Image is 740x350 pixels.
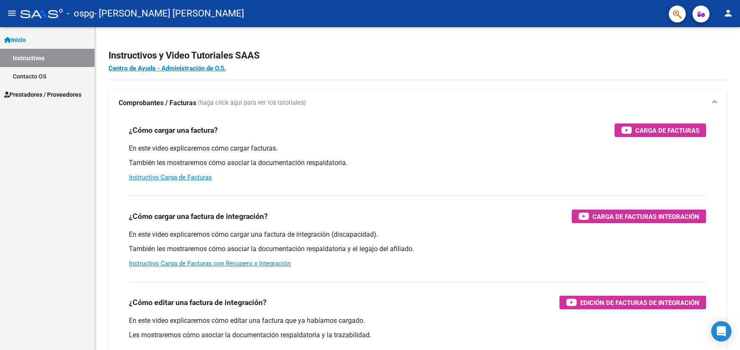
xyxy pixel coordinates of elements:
a: Instructivo Carga de Facturas [129,174,212,181]
span: Inicio [4,35,26,45]
a: Centro de Ayuda - Administración de O.S. [108,64,226,72]
h3: ¿Cómo cargar una factura de integración? [129,210,268,222]
div: Open Intercom Messenger [711,321,732,342]
span: Carga de Facturas [635,125,699,136]
mat-icon: person [723,8,733,18]
button: Edición de Facturas de integración [559,296,706,309]
mat-icon: menu [7,8,17,18]
span: Prestadores / Proveedores [4,90,81,99]
mat-expansion-panel-header: Comprobantes / Facturas (haga click aquí para ver los tutoriales) [108,90,726,117]
h3: ¿Cómo cargar una factura? [129,124,218,136]
a: Instructivo Carga de Facturas con Recupero x Integración [129,260,291,267]
span: Carga de Facturas Integración [593,211,699,222]
strong: Comprobantes / Facturas [119,98,196,108]
h3: ¿Cómo editar una factura de integración? [129,297,267,308]
span: (haga click aquí para ver los tutoriales) [198,98,306,108]
p: Les mostraremos cómo asociar la documentación respaldatoria y la trazabilidad. [129,330,706,340]
p: También les mostraremos cómo asociar la documentación respaldatoria y el legajo del afiliado. [129,244,706,254]
span: - ospg [67,4,94,23]
p: En este video explicaremos cómo cargar facturas. [129,144,706,153]
span: - [PERSON_NAME] [PERSON_NAME] [94,4,244,23]
span: Edición de Facturas de integración [580,297,699,308]
p: En este video explicaremos cómo cargar una factura de integración (discapacidad). [129,230,706,239]
h2: Instructivos y Video Tutoriales SAAS [108,48,726,64]
button: Carga de Facturas Integración [572,210,706,223]
p: También les mostraremos cómo asociar la documentación respaldatoria. [129,158,706,168]
button: Carga de Facturas [615,123,706,137]
p: En este video explicaremos cómo editar una factura que ya habíamos cargado. [129,316,706,325]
